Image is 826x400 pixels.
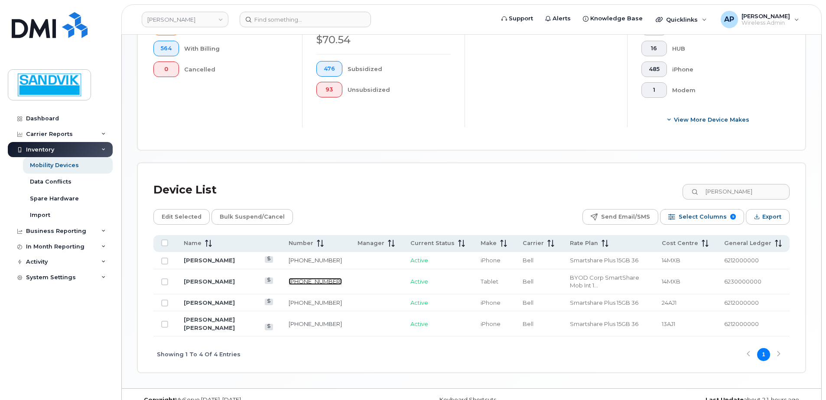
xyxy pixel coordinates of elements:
span: Bell [523,257,533,264]
button: Page 1 [757,348,770,361]
div: Quicklinks [650,11,713,28]
a: [PHONE_NUMBER] [289,278,342,285]
span: 24AJ1 [662,299,676,306]
button: Bulk Suspend/Cancel [211,209,293,225]
div: Device List [153,179,217,201]
span: Tablet [481,278,498,285]
div: Modem [672,82,776,98]
button: 16 [641,41,667,56]
span: Smartshare Plus 15GB 36 [570,257,638,264]
span: Wireless Admin [741,19,790,26]
button: Export [746,209,790,225]
a: View Last Bill [265,256,273,263]
div: Unsubsidized [348,82,451,97]
a: View Last Bill [265,299,273,305]
div: HUB [672,41,776,56]
span: 476 [324,65,335,72]
span: 0 [161,66,172,73]
span: 93 [324,86,335,93]
span: 6212000000 [724,320,759,327]
div: iPhone [672,61,776,77]
span: 16 [649,45,660,52]
span: 6212000000 [724,257,759,264]
span: Bell [523,278,533,285]
a: View Last Bill [265,277,273,284]
span: Send Email/SMS [601,210,650,223]
span: Make [481,239,497,247]
span: Smartshare Plus 15GB 36 [570,320,638,327]
a: [PHONE_NUMBER] [289,257,342,264]
span: AP [724,14,734,25]
span: Showing 1 To 4 Of 4 Entries [157,348,241,361]
span: Knowledge Base [590,14,643,23]
button: 485 [641,61,667,77]
span: Bell [523,320,533,327]
input: Find something... [240,12,371,27]
span: Active [410,299,428,306]
button: 476 [316,61,342,77]
span: 9 [730,214,736,219]
div: With Billing [184,41,289,56]
button: 93 [316,82,342,97]
span: 13AJ1 [662,320,675,327]
span: Smartshare Plus 15GB 36 [570,299,638,306]
span: Active [410,257,428,264]
span: Select Columns [679,210,727,223]
div: $70.54 [316,32,451,47]
span: BYOD Corp SmartShare Mob Int 10 [570,274,639,289]
a: [PHONE_NUMBER] [289,299,342,306]
a: Knowledge Base [577,10,649,27]
span: Alerts [553,14,571,23]
span: Export [762,210,781,223]
button: 0 [153,61,179,77]
span: Number [289,239,313,247]
button: Select Columns 9 [660,209,744,225]
span: 485 [649,66,660,73]
span: iPhone [481,299,501,306]
button: View More Device Makes [641,112,776,127]
span: Active [410,320,428,327]
div: Subsidized [348,61,451,77]
a: [PERSON_NAME] [184,299,235,306]
span: Bell [523,299,533,306]
span: 6230000000 [724,278,761,285]
a: View Last Bill [265,324,273,330]
a: [PERSON_NAME] [PERSON_NAME] [184,316,235,331]
span: Bulk Suspend/Cancel [220,210,285,223]
span: 6212000000 [724,299,759,306]
span: 14MXB [662,257,680,264]
div: Cancelled [184,61,289,77]
span: General Ledger [724,239,771,247]
span: Cost Centre [662,239,698,247]
a: [PHONE_NUMBER] [289,320,342,327]
a: [PERSON_NAME] [184,278,235,285]
button: 1 [641,82,667,98]
button: 564 [153,41,179,56]
span: [PERSON_NAME] [741,13,790,19]
span: Current Status [410,239,455,247]
input: Search Device List ... [683,184,790,200]
a: [PERSON_NAME] [184,257,235,264]
span: Support [509,14,533,23]
a: Alerts [539,10,577,27]
a: Sandvik Tamrock [142,12,228,27]
span: Manager [358,239,384,247]
span: Name [184,239,202,247]
span: Edit Selected [162,210,202,223]
span: 14MXB [662,278,680,285]
span: Carrier [523,239,544,247]
span: iPhone [481,320,501,327]
a: Support [495,10,539,27]
div: Annette Panzani [715,11,805,28]
span: 1 [649,87,660,94]
span: View More Device Makes [674,116,749,124]
span: iPhone [481,257,501,264]
button: Edit Selected [153,209,210,225]
span: 564 [161,45,172,52]
span: Quicklinks [666,16,698,23]
span: Active [410,278,428,285]
span: Rate Plan [570,239,598,247]
button: Send Email/SMS [582,209,658,225]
